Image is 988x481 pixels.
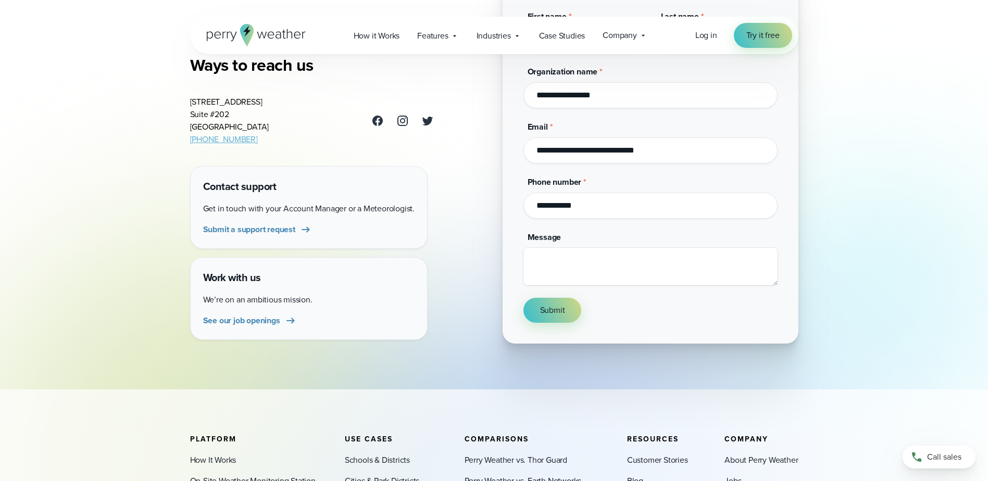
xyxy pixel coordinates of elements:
[203,179,415,194] h4: Contact support
[345,454,410,466] a: Schools & Districts
[203,223,312,236] a: Submit a support request
[528,121,548,133] span: Email
[190,454,236,466] a: How It Works
[417,30,448,42] span: Features
[627,454,688,466] a: Customer Stories
[345,434,393,445] span: Use Cases
[203,270,415,285] h4: Work with us
[724,454,798,466] a: About Perry Weather
[661,10,699,22] span: Last name
[724,434,768,445] span: Company
[627,434,679,445] span: Resources
[203,202,415,215] p: Get in touch with your Account Manager or a Meteorologist.
[477,30,511,42] span: Industries
[203,314,297,327] a: See our job openings
[530,25,594,46] a: Case Studies
[190,96,269,146] address: [STREET_ADDRESS] Suite #202 [GEOGRAPHIC_DATA]
[695,29,717,41] span: Log in
[927,451,961,463] span: Call sales
[734,23,792,48] a: Try it free
[354,30,400,42] span: How it Works
[603,29,637,42] span: Company
[903,446,976,469] a: Call sales
[465,434,529,445] span: Comparisons
[746,29,780,42] span: Try it free
[528,176,582,188] span: Phone number
[190,55,434,75] h3: Ways to reach us
[345,25,409,46] a: How it Works
[540,304,565,317] span: Submit
[528,10,567,22] span: First name
[539,30,585,42] span: Case Studies
[695,29,717,42] a: Log in
[528,66,598,78] span: Organization name
[203,223,295,236] span: Submit a support request
[203,314,280,327] span: See our job openings
[190,434,236,445] span: Platform
[523,298,582,323] button: Submit
[203,294,415,306] p: We’re on an ambitious mission.
[190,133,258,145] a: [PHONE_NUMBER]
[528,231,561,243] span: Message
[465,454,567,466] a: Perry Weather vs. Thor Guard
